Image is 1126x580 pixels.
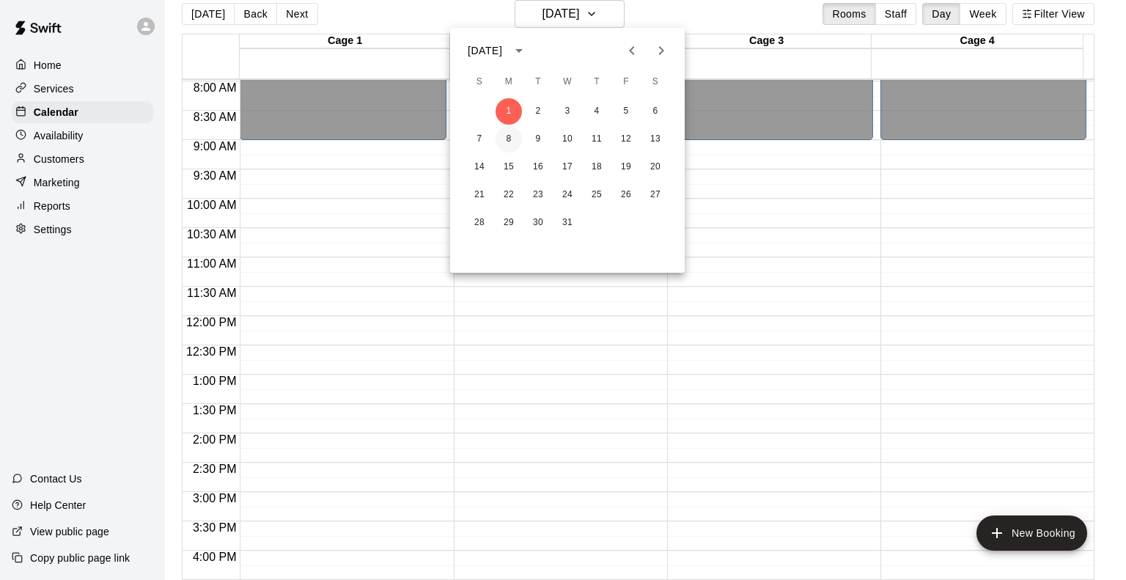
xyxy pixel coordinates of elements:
div: [DATE] [468,43,502,59]
button: 8 [496,126,522,153]
button: 23 [525,182,551,208]
button: 1 [496,98,522,125]
button: 29 [496,210,522,236]
button: 31 [554,210,581,236]
button: 25 [584,182,610,208]
button: 24 [554,182,581,208]
button: 14 [466,154,493,180]
button: Next month [647,36,676,65]
span: Saturday [642,67,669,97]
button: 18 [584,154,610,180]
button: 4 [584,98,610,125]
button: 5 [613,98,639,125]
span: Wednesday [554,67,581,97]
span: Monday [496,67,522,97]
button: 6 [642,98,669,125]
button: 12 [613,126,639,153]
button: 11 [584,126,610,153]
button: Previous month [617,36,647,65]
button: 27 [642,182,669,208]
button: 9 [525,126,551,153]
button: 30 [525,210,551,236]
button: 28 [466,210,493,236]
span: Tuesday [525,67,551,97]
span: Sunday [466,67,493,97]
button: 20 [642,154,669,180]
button: 7 [466,126,493,153]
button: 17 [554,154,581,180]
button: 21 [466,182,493,208]
button: 15 [496,154,522,180]
span: Thursday [584,67,610,97]
button: calendar view is open, switch to year view [507,38,531,63]
button: 22 [496,182,522,208]
button: 3 [554,98,581,125]
button: 13 [642,126,669,153]
span: Friday [613,67,639,97]
button: 26 [613,182,639,208]
button: 19 [613,154,639,180]
button: 10 [554,126,581,153]
button: 2 [525,98,551,125]
button: 16 [525,154,551,180]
